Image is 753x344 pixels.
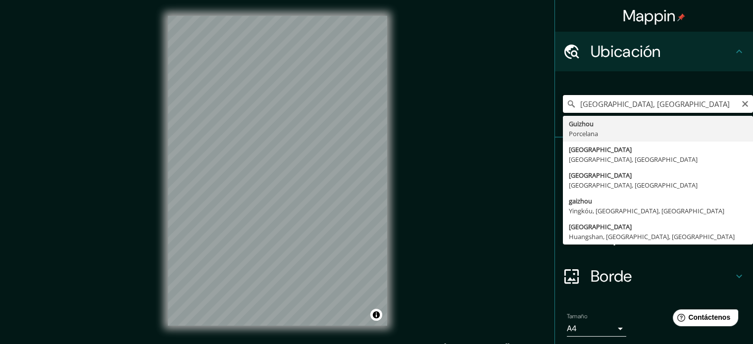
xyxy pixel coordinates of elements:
[563,95,753,113] input: Elige tu ciudad o zona
[569,171,632,180] font: [GEOGRAPHIC_DATA]
[569,155,698,164] font: [GEOGRAPHIC_DATA], [GEOGRAPHIC_DATA]
[555,138,753,177] div: Patas
[569,222,632,231] font: [GEOGRAPHIC_DATA]
[370,309,382,321] button: Activar o desactivar atribución
[569,181,698,190] font: [GEOGRAPHIC_DATA], [GEOGRAPHIC_DATA]
[555,217,753,256] div: Disposición
[569,129,598,138] font: Porcelana
[569,145,632,154] font: [GEOGRAPHIC_DATA]
[665,305,742,333] iframe: Lanzador de widgets de ayuda
[677,13,685,21] img: pin-icon.png
[569,206,724,215] font: Yingkóu, [GEOGRAPHIC_DATA], [GEOGRAPHIC_DATA]
[623,5,676,26] font: Mappin
[555,256,753,296] div: Borde
[555,177,753,217] div: Estilo
[567,323,577,334] font: A4
[555,32,753,71] div: Ubicación
[591,41,661,62] font: Ubicación
[168,16,387,326] canvas: Mapa
[569,119,594,128] font: Guizhou
[569,232,735,241] font: Huangshan, [GEOGRAPHIC_DATA], [GEOGRAPHIC_DATA]
[741,98,749,108] button: Claro
[591,266,632,287] font: Borde
[567,321,626,337] div: A4
[569,197,592,205] font: gaizhou
[567,312,587,320] font: Tamaño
